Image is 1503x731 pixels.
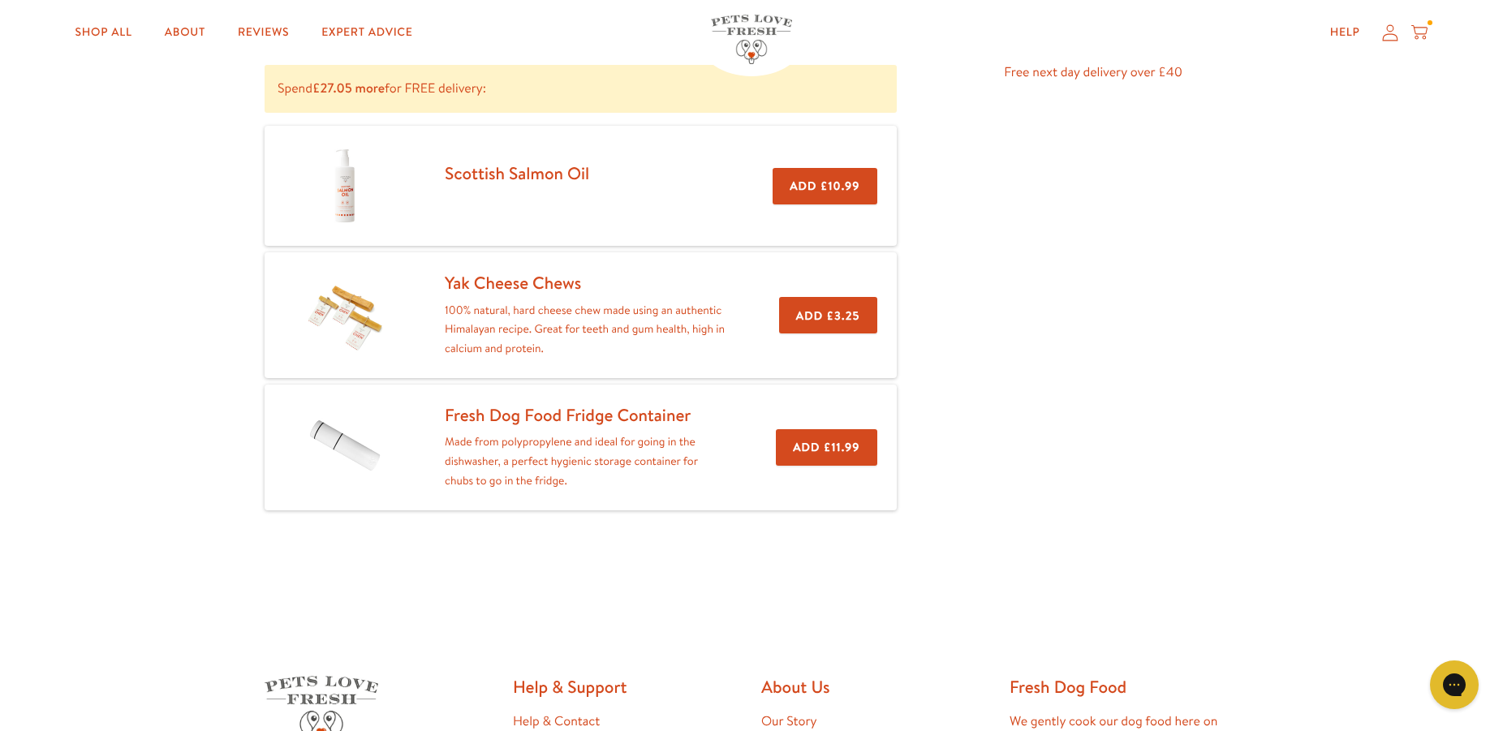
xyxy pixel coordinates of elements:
[776,429,876,466] button: Add £11.99
[445,301,727,359] p: 100% natural, hard cheese chew made using an authentic Himalayan recipe. Great for teeth and gum ...
[711,15,792,64] img: Pets Love Fresh
[761,712,817,730] a: Our Story
[265,65,897,113] p: Spend for FREE delivery:
[513,676,742,698] h2: Help & Support
[304,145,385,226] img: Scottish Salmon Oil
[304,275,385,356] img: Yak Cheese Chews
[445,403,691,427] a: Fresh Dog Food Fridge Container
[304,408,385,486] img: Fresh Dog Food Fridge Container
[225,16,302,49] a: Reviews
[308,16,425,49] a: Expert Advice
[445,271,581,295] a: Yak Cheese Chews
[152,16,218,49] a: About
[1422,655,1487,715] iframe: Gorgias live chat messenger
[445,161,589,185] a: Scottish Salmon Oil
[779,297,877,333] button: Add £3.25
[949,62,1238,84] p: Free next day delivery over £40
[1317,16,1373,49] a: Help
[62,16,145,49] a: Shop All
[773,168,876,204] button: Add £10.99
[513,712,600,730] a: Help & Contact
[312,80,385,97] b: £27.05 more
[1010,676,1238,698] h2: Fresh Dog Food
[445,432,724,490] p: Made from polypropylene and ideal for going in the dishwasher, a perfect hygienic storage contain...
[761,676,990,698] h2: About Us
